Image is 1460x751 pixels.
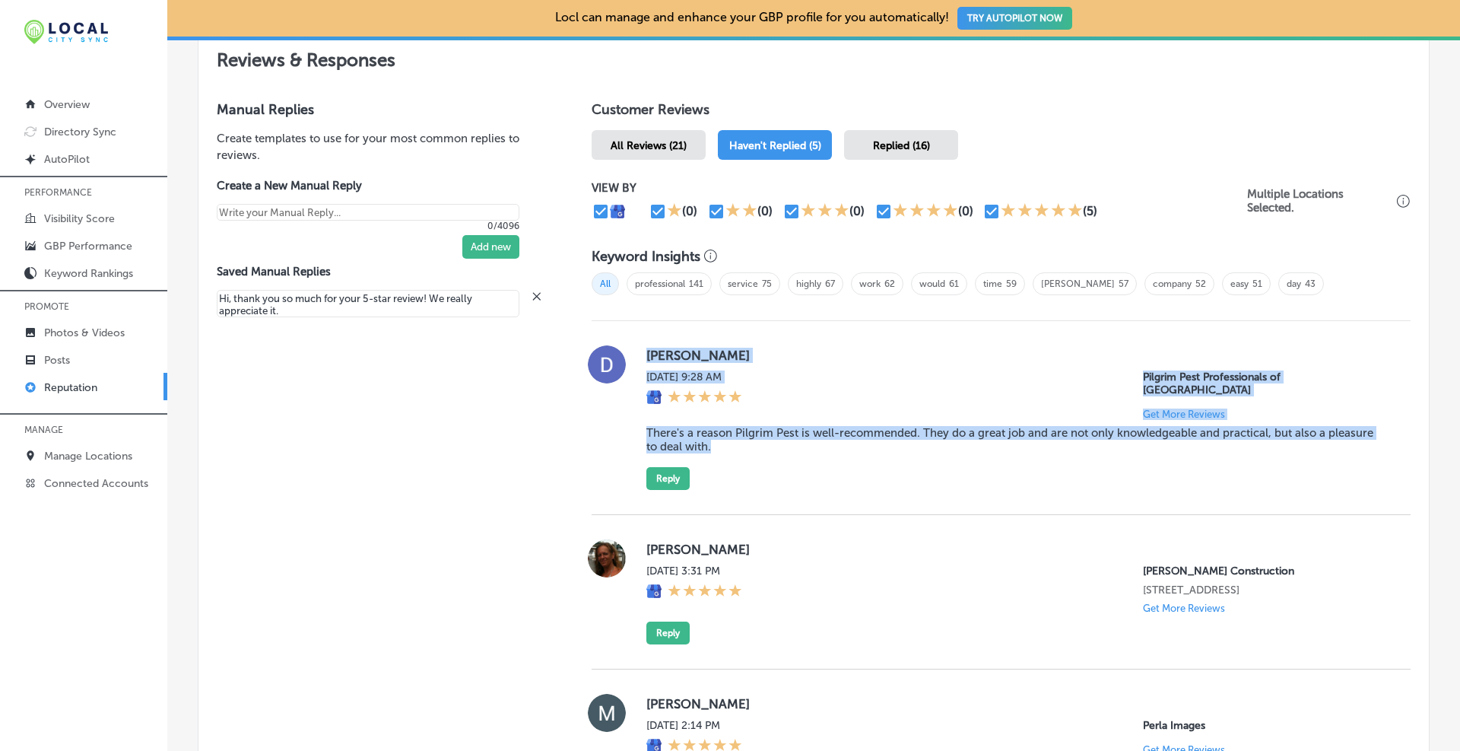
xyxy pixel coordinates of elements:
[1252,278,1262,289] a: 51
[592,101,1411,124] h1: Customer Reviews
[728,278,758,289] a: service
[801,202,849,221] div: 3 Stars
[1153,278,1192,289] a: company
[668,584,742,600] div: 5 Stars
[646,622,690,644] button: Reply
[1006,278,1017,289] a: 59
[757,204,773,218] div: (0)
[873,139,930,152] span: Replied (16)
[635,278,685,289] a: professional
[217,290,519,317] textarea: Create your Quick Reply
[729,139,821,152] span: Haven't Replied (5)
[646,426,1386,453] blockquote: There's a reason Pilgrim Pest is well-recommended. They do a great job and are not only knowledge...
[592,272,619,295] span: All
[646,542,1386,557] label: [PERSON_NAME]
[646,565,742,578] label: [DATE] 3:31 PM
[44,153,90,166] p: AutoPilot
[1305,278,1316,289] a: 43
[44,326,125,339] p: Photos & Videos
[1001,202,1083,221] div: 5 Stars
[217,130,543,164] p: Create templates to use for your most common replies to reviews.
[957,7,1072,30] button: TRY AUTOPILOT NOW
[1143,409,1225,420] p: Get More Reviews
[667,202,682,221] div: 1 Star
[44,212,115,225] p: Visibility Score
[949,278,959,289] a: 61
[1143,565,1386,578] p: McTernan Construction
[24,20,108,44] img: 12321ecb-abad-46dd-be7f-2600e8d3409flocal-city-sync-logo-rectangle.png
[646,719,742,732] label: [DATE] 2:14 PM
[198,30,1429,83] h2: Reviews & Responses
[592,181,1246,195] p: VIEW BY
[689,278,703,289] a: 141
[762,278,772,289] a: 75
[44,267,133,280] p: Keyword Rankings
[668,390,742,406] div: 5 Stars
[646,348,1386,363] label: [PERSON_NAME]
[611,139,687,152] span: All Reviews (21)
[1143,584,1386,597] p: 57 Vine St
[217,265,543,278] label: Saved Manual Replies
[893,202,958,221] div: 4 Stars
[825,278,835,289] a: 67
[1247,187,1393,215] p: Multiple Locations Selected.
[919,278,945,289] a: would
[1195,278,1206,289] a: 52
[1083,204,1097,218] div: (5)
[796,278,821,289] a: highly
[462,235,519,259] button: Add new
[1143,603,1225,614] p: Get More Reviews
[646,696,1386,711] label: [PERSON_NAME]
[217,179,519,193] label: Create a New Manual Reply
[1143,719,1386,732] p: Perla Images
[44,381,97,394] p: Reputation
[884,278,895,289] a: 62
[1041,278,1115,289] a: [PERSON_NAME]
[646,467,690,490] button: Reply
[646,371,742,383] label: [DATE] 9:28 AM
[958,204,973,218] div: (0)
[44,354,70,367] p: Posts
[1287,278,1301,289] a: day
[592,248,700,265] h3: Keyword Insights
[217,221,519,231] p: 0/4096
[217,204,519,221] textarea: Create your Quick Reply
[44,477,148,490] p: Connected Accounts
[44,126,116,138] p: Directory Sync
[44,450,132,463] p: Manage Locations
[849,204,865,218] div: (0)
[1119,278,1128,289] a: 57
[725,202,757,221] div: 2 Stars
[217,101,543,118] h3: Manual Replies
[983,278,1002,289] a: time
[44,98,90,111] p: Overview
[859,278,881,289] a: work
[1230,278,1249,289] a: easy
[682,204,697,218] div: (0)
[1143,371,1386,396] p: Pilgrim Pest Professionals of New Bedford
[44,240,132,253] p: GBP Performance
